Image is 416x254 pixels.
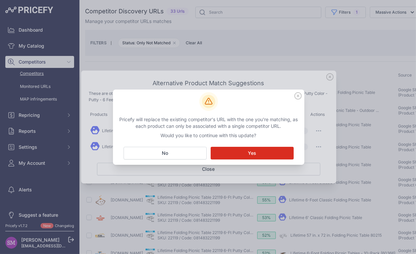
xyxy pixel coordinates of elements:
button: Yes [211,147,294,159]
span: Yes [248,150,256,156]
p: Pricefy will replace the existing competitor's URL with the one you're matching, as each product ... [116,116,302,129]
span: No [162,150,168,156]
button: No [124,147,207,159]
p: Would you like to continue with this update? [116,132,302,139]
